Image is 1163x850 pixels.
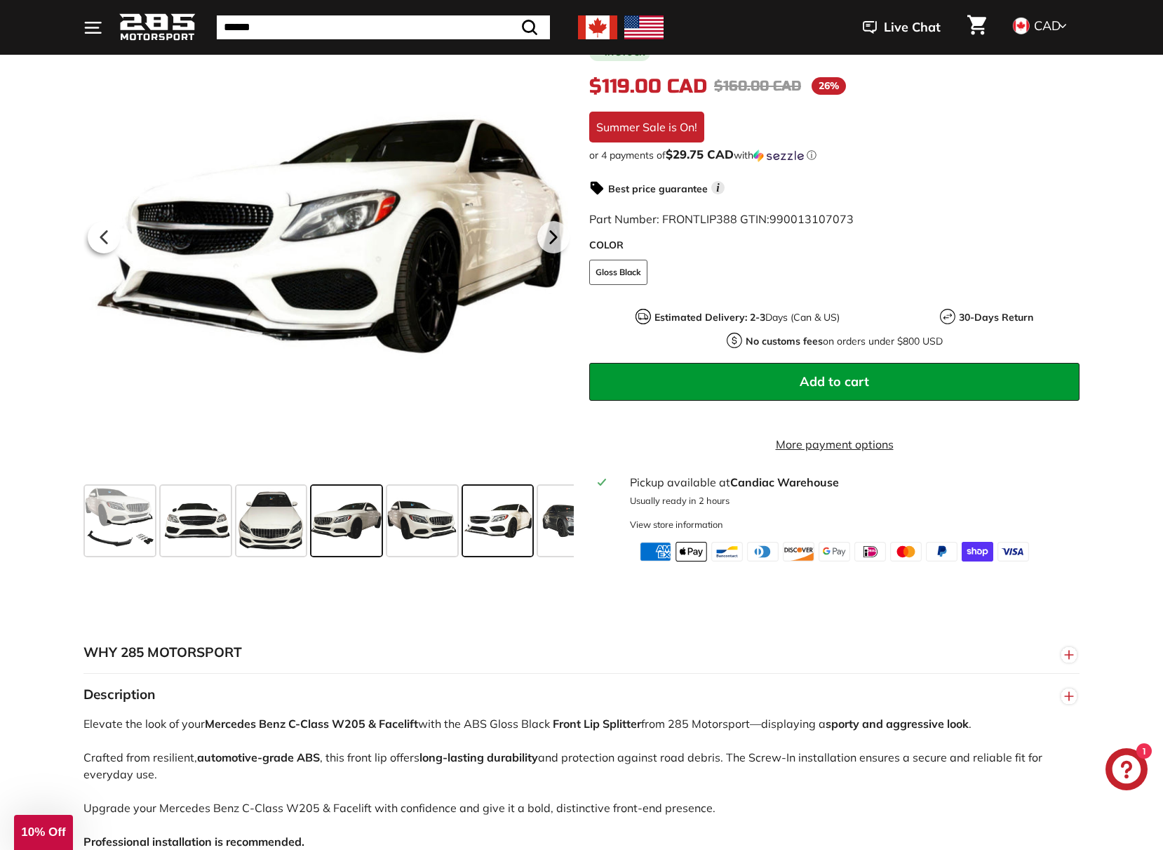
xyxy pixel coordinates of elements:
[959,311,1033,324] strong: 30-Days Return
[997,542,1029,562] img: visa
[711,181,725,194] span: i
[711,542,743,562] img: bancontact
[589,238,1080,253] label: COLOR
[1034,18,1061,34] span: CAD
[800,373,869,390] span: Add to cart
[217,15,550,39] input: Search
[666,147,734,161] span: $29.75 CAD
[608,182,708,195] strong: Best price guarantee
[746,335,823,347] strong: No customs fees
[630,518,723,531] div: View store information
[14,815,73,850] div: 10% Off
[630,474,1071,491] div: Pickup available at
[854,542,886,562] img: ideal
[83,674,1080,716] button: Description
[714,77,801,95] span: $160.00 CAD
[959,4,995,51] a: Cart
[197,750,320,764] strong: automotive-grade ABS
[589,212,854,226] span: Part Number: FRONTLIP388 GTIN:
[553,717,641,731] strong: Front Lip Splitter
[21,825,65,839] span: 10% Off
[589,363,1080,401] button: Add to cart
[890,542,922,562] img: master
[845,10,959,45] button: Live Chat
[630,494,1071,507] p: Usually ready in 2 hours
[819,542,850,562] img: google_pay
[589,148,1080,162] div: or 4 payments of with
[746,334,943,349] p: on orders under $800 USD
[589,436,1080,453] a: More payment options
[119,11,196,44] img: Logo_285_Motorsport_areodynamics_components
[654,311,765,324] strong: Estimated Delivery: 2-3
[753,150,804,162] img: Sezzle
[926,542,957,562] img: paypal
[83,835,304,849] strong: Professional installation is recommended.
[83,632,1080,674] button: WHY 285 MOTORSPORT
[205,717,418,731] strong: Mercedes Benz C-Class W205 & Facelift
[1101,748,1152,794] inbox-online-store-chat: Shopify online store chat
[812,77,846,95] span: 26%
[826,717,969,731] strong: sporty and aggressive look
[962,542,993,562] img: shopify_pay
[783,542,814,562] img: discover
[769,212,854,226] span: 990013107073
[654,310,840,325] p: Days (Can & US)
[730,475,839,489] strong: Candiac Warehouse
[589,74,707,98] span: $119.00 CAD
[675,542,707,562] img: apple_pay
[605,48,645,57] b: In stock
[640,542,671,562] img: american_express
[589,112,704,142] div: Summer Sale is On!
[884,18,941,36] span: Live Chat
[419,750,538,764] strong: long-lasting durability
[589,148,1080,162] div: or 4 payments of$29.75 CADwithSezzle Click to learn more about Sezzle
[747,542,779,562] img: diners_club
